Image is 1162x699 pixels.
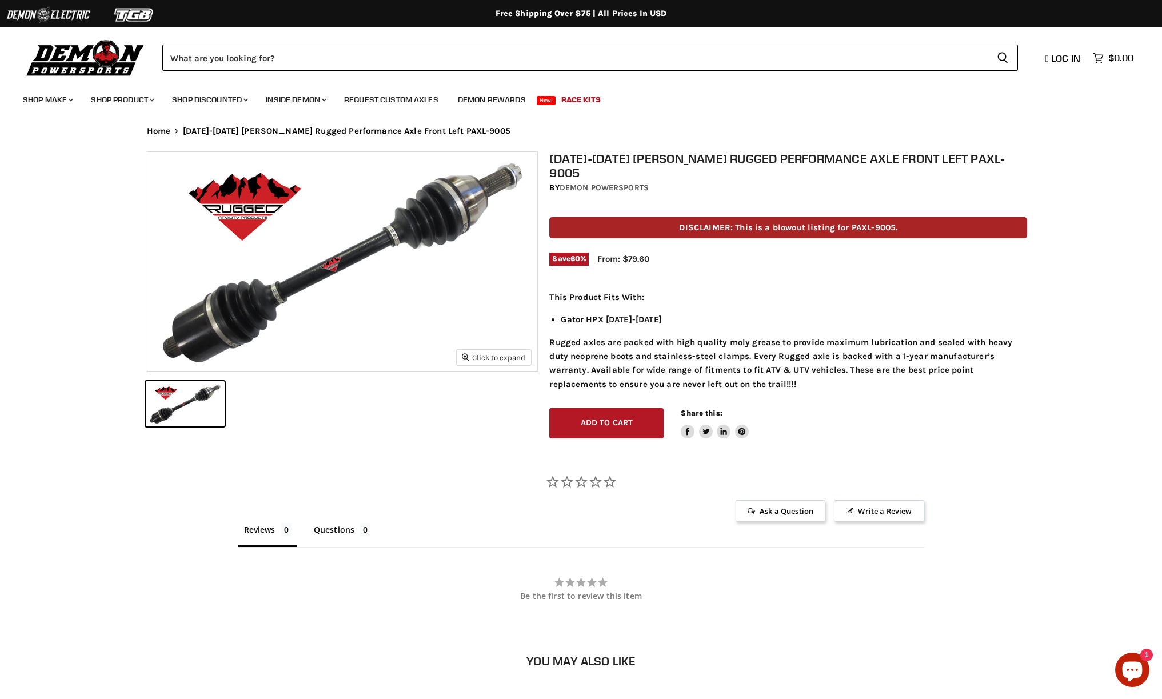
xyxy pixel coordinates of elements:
[147,152,537,371] img: 2010-2013 John Deere Rugged Performance Axle Front Left PAXL-9005
[183,126,510,136] span: [DATE]-[DATE] [PERSON_NAME] Rugged Performance Axle Front Left PAXL-9005
[570,254,580,263] span: 60
[549,253,589,265] span: Save %
[23,37,148,78] img: Demon Powersports
[1108,53,1133,63] span: $0.00
[597,254,649,264] span: From: $79.60
[736,500,825,522] span: Ask a Question
[1112,653,1153,690] inbox-online-store-chat: Shopify online store chat
[449,88,534,111] a: Demon Rewards
[988,45,1018,71] button: Search
[549,408,664,438] button: Add to cart
[681,408,749,438] aside: Share this:
[124,126,1039,136] nav: Breadcrumbs
[681,409,722,417] span: Share this:
[91,4,177,26] img: TGB Logo 2
[238,592,924,601] div: Be the first to review this item
[336,88,447,111] a: Request Custom Axles
[147,654,1016,668] h2: You may also like
[549,182,1027,194] div: by
[124,9,1039,19] div: Free Shipping Over $75 | All Prices In USD
[163,88,255,111] a: Shop Discounted
[561,313,1027,326] li: Gator HPX [DATE]-[DATE]
[549,290,1027,391] div: Rugged axles are packed with high quality moly grease to provide maximum lubrication and sealed w...
[238,522,297,547] li: Reviews
[549,217,1027,238] p: DISCLAIMER: This is a blowout listing for PAXL-9005.
[162,45,988,71] input: Search
[462,353,525,362] span: Click to expand
[14,88,80,111] a: Shop Make
[147,126,171,136] a: Home
[6,4,91,26] img: Demon Electric Logo 2
[14,83,1131,111] ul: Main menu
[1087,50,1139,66] a: $0.00
[146,381,225,426] button: 2010-2013 John Deere Rugged Performance Axle Front Left PAXL-9005 thumbnail
[308,522,377,547] li: Questions
[1051,53,1080,64] span: Log in
[82,88,161,111] a: Shop Product
[560,183,649,193] a: Demon Powersports
[549,151,1027,180] h1: [DATE]-[DATE] [PERSON_NAME] Rugged Performance Axle Front Left PAXL-9005
[257,88,333,111] a: Inside Demon
[457,350,531,365] button: Click to expand
[834,500,924,522] span: Write a Review
[549,290,1027,304] p: This Product Fits With:
[162,45,1018,71] form: Product
[1040,53,1087,63] a: Log in
[537,96,556,105] span: New!
[581,418,633,428] span: Add to cart
[553,88,609,111] a: Race Kits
